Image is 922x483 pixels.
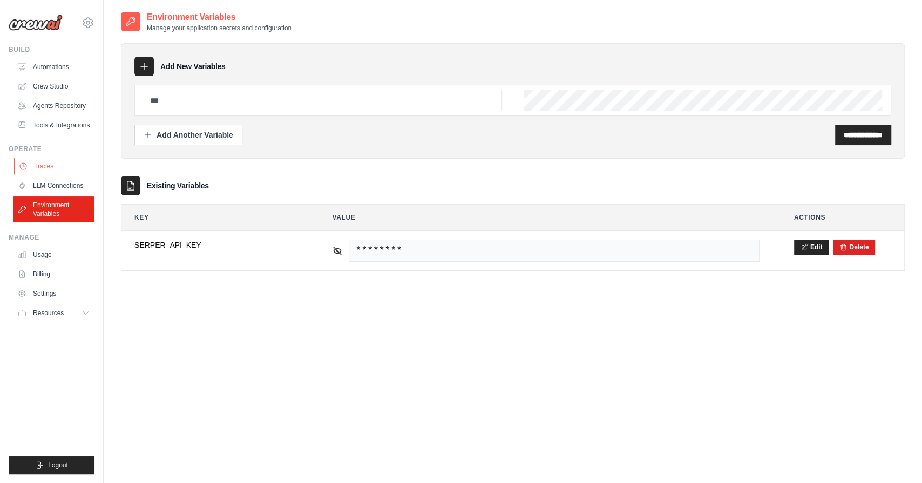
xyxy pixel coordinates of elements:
[13,266,94,283] a: Billing
[13,58,94,76] a: Automations
[13,78,94,95] a: Crew Studio
[13,117,94,134] a: Tools & Integrations
[160,61,226,72] h3: Add New Variables
[9,15,63,31] img: Logo
[794,240,829,255] button: Edit
[9,233,94,242] div: Manage
[781,205,904,230] th: Actions
[134,125,242,145] button: Add Another Variable
[13,97,94,114] a: Agents Repository
[320,205,772,230] th: Value
[13,246,94,263] a: Usage
[13,177,94,194] a: LLM Connections
[48,461,68,470] span: Logout
[147,180,209,191] h3: Existing Variables
[13,285,94,302] a: Settings
[13,304,94,322] button: Resources
[9,45,94,54] div: Build
[9,456,94,474] button: Logout
[839,243,869,251] button: Delete
[13,196,94,222] a: Environment Variables
[14,158,96,175] a: Traces
[144,130,233,140] div: Add Another Variable
[9,145,94,153] div: Operate
[147,24,291,32] p: Manage your application secrets and configuration
[147,11,291,24] h2: Environment Variables
[33,309,64,317] span: Resources
[134,240,298,250] span: SERPER_API_KEY
[121,205,311,230] th: Key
